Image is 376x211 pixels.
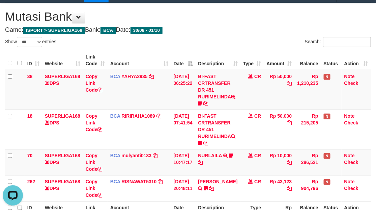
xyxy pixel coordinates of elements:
[294,175,321,201] td: Rp 904,796
[5,27,371,33] h4: Game: Bank: Date:
[110,153,120,158] span: BCA
[240,51,264,70] th: Type: activate to sort column ascending
[324,114,330,119] span: Has Note
[158,179,163,184] a: Copy RISNAWAT5310 to clipboard
[287,80,292,86] a: Copy Rp 50,000 to clipboard
[83,51,108,70] th: Link Code: activate to sort column ascending
[42,51,83,70] th: Website: activate to sort column ascending
[195,70,240,110] td: BI-FAST CRTRANSFER DR 451 RURIMELINDA
[171,51,196,70] th: Date: activate to sort column descending
[110,113,120,119] span: BCA
[324,179,330,185] span: Has Note
[42,175,83,201] td: DPS
[153,153,157,158] a: Copy mulyanti0133 to clipboard
[25,51,42,70] th: ID: activate to sort column ascending
[344,153,355,158] a: Note
[294,51,321,70] th: Balance
[264,51,295,70] th: Amount: activate to sort column ascending
[171,149,196,175] td: [DATE] 10:47:17
[305,37,371,47] label: Search:
[45,113,80,119] a: SUPERLIGA168
[17,37,42,47] select: Showentries
[209,186,214,191] a: Copy YOSI EFENDI to clipboard
[27,74,33,79] span: 38
[294,110,321,149] td: Rp 215,205
[122,113,155,119] a: RIRIRAHA1089
[45,179,80,184] a: SUPERLIGA168
[86,179,102,198] a: Copy Link Code
[3,3,23,23] button: Open LiveChat chat widget
[264,70,295,110] td: Rp 50,000
[171,70,196,110] td: [DATE] 06:25:22
[100,27,116,34] span: BCA
[156,113,161,119] a: Copy RIRIRAHA1089 to clipboard
[342,51,371,70] th: Action: activate to sort column ascending
[254,153,261,158] span: CR
[344,74,355,79] a: Note
[321,51,342,70] th: Status
[344,160,358,165] a: Check
[122,179,157,184] a: RISNAWAT5310
[198,153,222,158] a: NURLAILA
[149,74,154,79] a: Copy YAHYA2935 to clipboard
[5,37,56,47] label: Show entries
[198,160,203,165] a: Copy NURLAILA to clipboard
[45,153,80,158] a: SUPERLIGA168
[254,179,261,184] span: CR
[203,140,208,146] a: Copy BI-FAST CRTRANSFER DR 451 RURIMELINDA to clipboard
[23,27,85,34] span: ISPORT > SUPERLIGA168
[42,70,83,110] td: DPS
[344,179,355,184] a: Note
[42,149,83,175] td: DPS
[323,37,371,47] input: Search:
[171,175,196,201] td: [DATE] 20:48:11
[254,113,261,119] span: CR
[344,186,358,191] a: Check
[108,51,171,70] th: Account: activate to sort column ascending
[27,113,33,119] span: 18
[287,120,292,125] a: Copy Rp 50,000 to clipboard
[110,179,120,184] span: BCA
[254,74,261,79] span: CR
[264,175,295,201] td: Rp 43,123
[344,113,355,119] a: Note
[122,153,152,158] a: mulyanti0133
[294,149,321,175] td: Rp 286,521
[324,74,330,80] span: Has Note
[86,153,102,172] a: Copy Link Code
[294,70,321,110] td: Rp 1,210,235
[121,74,148,79] a: YAHYA2935
[27,179,35,184] span: 262
[131,27,163,34] span: 30/09 - 01/10
[344,80,358,86] a: Check
[171,110,196,149] td: [DATE] 07:41:54
[110,74,120,79] span: BCA
[195,110,240,149] td: BI-FAST CRTRANSFER DR 451 RURIMELINDA
[42,110,83,149] td: DPS
[287,160,292,165] a: Copy Rp 10,000 to clipboard
[195,51,240,70] th: Description: activate to sort column ascending
[203,101,208,106] a: Copy BI-FAST CRTRANSFER DR 451 RURIMELINDA to clipboard
[198,179,237,184] a: [PERSON_NAME]
[344,120,358,125] a: Check
[324,153,330,159] span: Has Note
[264,110,295,149] td: Rp 50,000
[86,113,102,132] a: Copy Link Code
[5,10,371,23] h1: Mutasi Bank
[86,74,102,93] a: Copy Link Code
[45,74,80,79] a: SUPERLIGA168
[264,149,295,175] td: Rp 10,000
[287,186,292,191] a: Copy Rp 43,123 to clipboard
[27,153,33,158] span: 70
